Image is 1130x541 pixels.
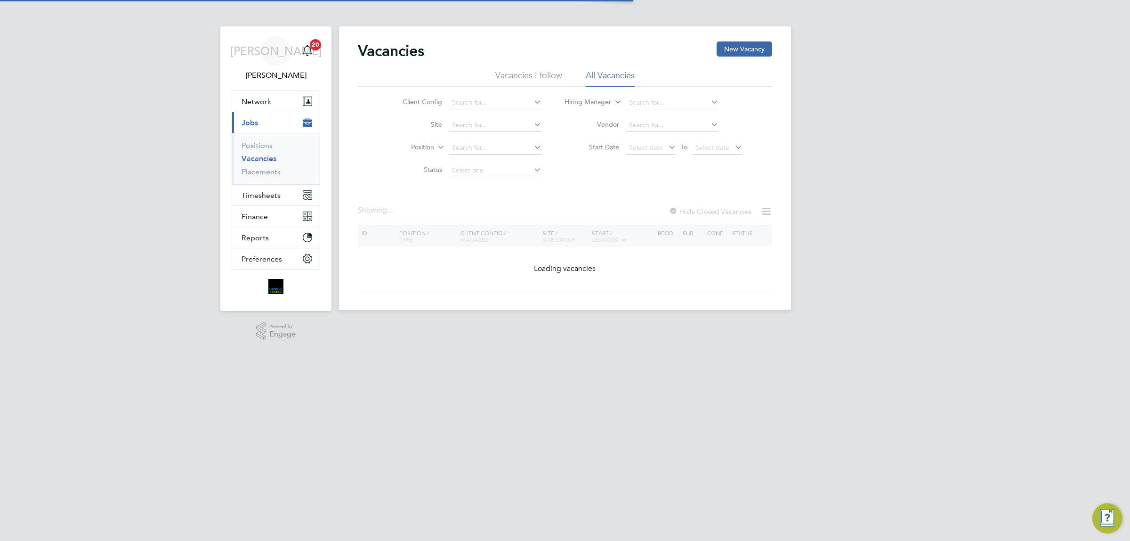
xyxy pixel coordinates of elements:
[565,143,619,151] label: Start Date
[388,98,442,106] label: Client Config
[310,39,321,50] span: 20
[232,36,320,81] a: [PERSON_NAME][PERSON_NAME]
[1092,503,1122,533] button: Engage Resource Center
[269,322,296,330] span: Powered by
[449,96,541,109] input: Search for...
[242,233,269,242] span: Reports
[565,120,619,129] label: Vendor
[586,70,635,87] li: All Vacancies
[388,120,442,129] label: Site
[242,167,281,176] a: Placements
[232,112,320,133] button: Jobs
[669,207,751,216] label: Hide Closed Vacancies
[449,119,541,132] input: Search for...
[232,133,320,184] div: Jobs
[626,96,718,109] input: Search for...
[232,227,320,248] button: Reports
[388,165,442,174] label: Status
[298,36,317,66] a: 20
[678,141,690,153] span: To
[387,205,393,215] span: ...
[256,322,296,340] a: Powered byEngage
[557,98,611,107] label: Hiring Manager
[242,212,268,221] span: Finance
[380,143,434,152] label: Position
[449,141,541,155] input: Search for...
[232,70,320,81] span: Jordan Alaezihe
[242,154,276,163] a: Vacancies
[449,164,541,177] input: Select one
[242,191,281,200] span: Timesheets
[717,41,772,57] button: New Vacancy
[242,254,282,263] span: Preferences
[242,97,271,106] span: Network
[220,26,331,311] nav: Main navigation
[358,41,424,60] h2: Vacancies
[230,45,322,57] span: [PERSON_NAME]
[268,279,283,294] img: bromak-logo-retina.png
[629,143,663,152] span: Select date
[358,205,395,215] div: Showing
[232,185,320,205] button: Timesheets
[232,279,320,294] a: Go to home page
[269,330,296,338] span: Engage
[695,143,729,152] span: Select date
[242,118,258,127] span: Jobs
[232,91,320,112] button: Network
[626,119,718,132] input: Search for...
[232,206,320,227] button: Finance
[232,248,320,269] button: Preferences
[242,141,273,150] a: Positions
[495,70,562,87] li: Vacancies I follow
